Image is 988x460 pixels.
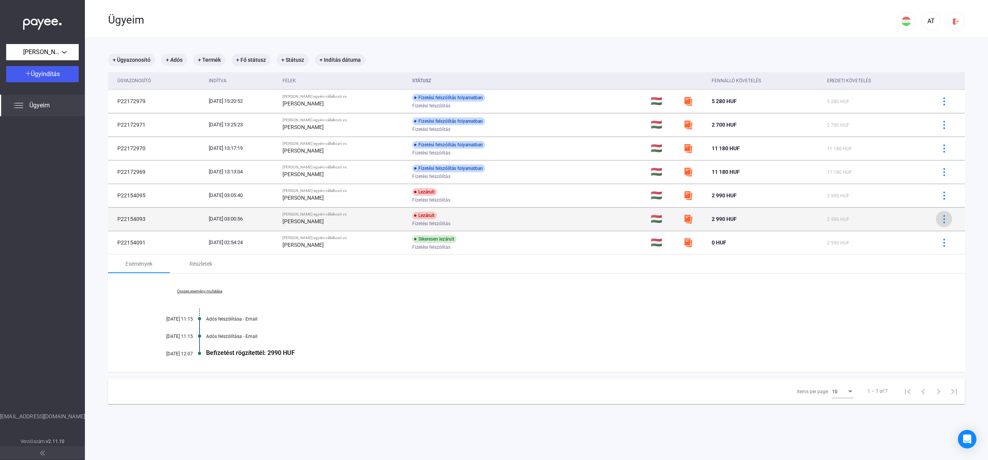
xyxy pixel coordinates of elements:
[936,140,952,156] button: more-blue
[931,384,946,399] button: Next page
[283,94,406,99] div: [PERSON_NAME] egyéni vállalkozó vs
[283,242,324,248] strong: [PERSON_NAME]
[14,101,23,110] img: list.svg
[683,97,693,106] img: szamlazzhu-mini
[412,94,485,102] div: Fizetési felszólítás folyamatban
[412,101,450,110] span: Fizetési felszólítás
[940,97,948,105] img: more-blue
[25,71,31,76] img: plus-white.svg
[900,384,915,399] button: First page
[683,120,693,129] img: szamlazzhu-mini
[277,54,309,66] mat-chip: + Státusz
[283,118,406,122] div: [PERSON_NAME] egyéni vállalkozó vs
[412,235,457,243] div: Sikeresen lezárult
[712,216,737,222] span: 2 990 HUF
[283,236,406,240] div: [PERSON_NAME] egyéni vállalkozó vs
[827,76,926,85] div: Eredeti követelés
[31,70,60,78] span: Ügyindítás
[648,113,680,136] td: 🇭🇺
[924,17,937,26] div: AT
[648,160,680,183] td: 🇭🇺
[412,141,485,149] div: Fizetési felszólítás folyamatban
[206,349,926,356] div: Befizetést rögzítettél: 2990 HUF
[108,184,206,207] td: P22154095
[23,14,62,30] img: white-payee-white-dot.svg
[936,187,952,204] button: more-blue
[915,384,931,399] button: Previous page
[412,243,450,252] span: Fizetési felszólítás
[29,101,50,110] span: Ügyeim
[412,188,437,196] div: Lezárult
[46,439,64,444] strong: v2.11.10
[648,90,680,113] td: 🇭🇺
[283,212,406,217] div: [PERSON_NAME] egyéni vállalkozó vs
[206,316,926,322] div: Adós felszólítása - Email
[283,171,324,177] strong: [PERSON_NAME]
[232,54,271,66] mat-chip: + Fő státusz
[958,430,976,448] div: Open Intercom Messenger
[683,144,693,153] img: szamlazzhu-mini
[827,170,852,175] span: 11 180 HUF
[712,76,761,85] div: Fennálló követelés
[193,54,225,66] mat-chip: + Termék
[147,351,193,356] div: [DATE] 12:07
[108,137,206,160] td: P22172970
[283,188,406,193] div: [PERSON_NAME] egyéni vállalkozó vs
[283,76,406,85] div: Felek
[6,66,79,82] button: Ügyindítás
[412,148,450,158] span: Fizetési felszólítás
[161,54,187,66] mat-chip: + Adós
[940,168,948,176] img: more-blue
[108,113,206,136] td: P22172971
[108,231,206,254] td: P22154091
[189,259,212,268] div: Részletek
[712,239,726,246] span: 0 HUF
[712,145,740,151] span: 11 180 HUF
[712,169,740,175] span: 11 180 HUF
[712,122,737,128] span: 2 700 HUF
[206,334,926,339] div: Adós felszólítása - Email
[147,316,193,322] div: [DATE] 11:15
[683,191,693,200] img: szamlazzhu-mini
[283,195,324,201] strong: [PERSON_NAME]
[108,160,206,183] td: P22172969
[936,211,952,227] button: more-blue
[946,12,965,31] button: logout-red
[936,234,952,251] button: more-blue
[827,76,871,85] div: Eredeti követelés
[6,44,79,60] button: [PERSON_NAME] egyéni vállalkozó
[712,76,821,85] div: Fennálló követelés
[147,334,193,339] div: [DATE] 11:15
[940,121,948,129] img: more-blue
[648,137,680,160] td: 🇭🇺
[40,451,45,455] img: arrow-double-left-grey.svg
[108,90,206,113] td: P22172979
[683,238,693,247] img: szamlazzhu-mini
[283,76,296,85] div: Felek
[940,144,948,153] img: more-blue
[827,217,849,222] span: 2 990 HUF
[23,48,62,57] span: [PERSON_NAME] egyéni vállalkozó
[683,214,693,224] img: szamlazzhu-mini
[712,98,737,104] span: 5 280 HUF
[797,387,829,396] div: Items per page:
[952,17,960,25] img: logout-red
[283,100,324,107] strong: [PERSON_NAME]
[209,97,277,105] div: [DATE] 15:20:52
[283,141,406,146] div: [PERSON_NAME] egyéni vállalkozó vs
[832,389,837,394] span: 10
[936,117,952,133] button: more-blue
[315,54,365,66] mat-chip: + Indítás dátuma
[412,165,485,172] div: Fizetési felszólítás folyamatban
[412,195,450,205] span: Fizetési felszólítás
[683,167,693,177] img: szamlazzhu-mini
[827,146,852,151] span: 11 180 HUF
[940,215,948,223] img: more-blue
[940,239,948,247] img: more-blue
[412,219,450,228] span: Fizetési felszólítás
[412,117,485,125] div: Fizetési felszólítás folyamatban
[827,240,849,246] span: 2 990 HUF
[283,218,324,224] strong: [PERSON_NAME]
[936,93,952,109] button: more-blue
[940,192,948,200] img: more-blue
